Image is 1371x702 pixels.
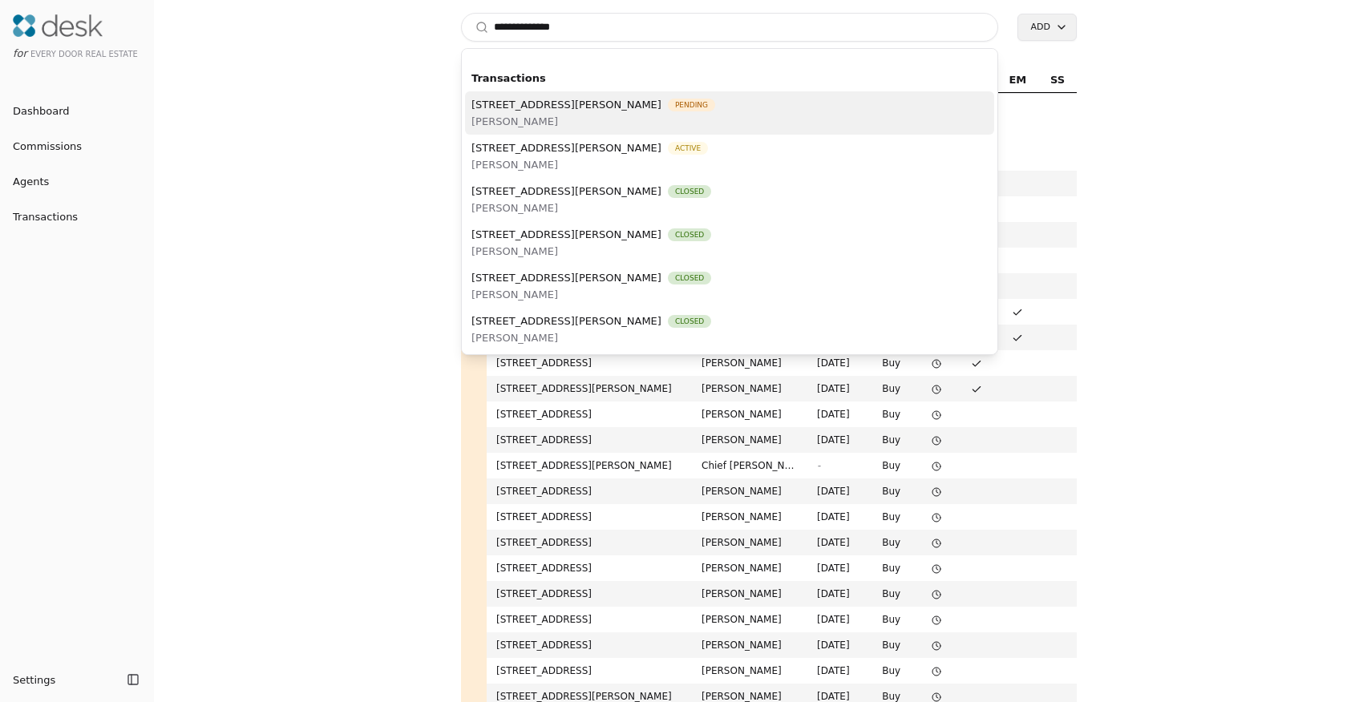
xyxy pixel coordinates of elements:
[866,632,916,658] td: Buy
[692,504,807,530] td: [PERSON_NAME]
[866,555,916,581] td: Buy
[807,658,866,684] td: [DATE]
[471,329,711,346] span: [PERSON_NAME]
[807,607,866,632] td: [DATE]
[471,156,708,173] span: [PERSON_NAME]
[471,243,711,260] span: [PERSON_NAME]
[1017,14,1077,41] button: Add
[692,376,807,401] td: [PERSON_NAME]
[471,139,661,156] span: [STREET_ADDRESS][PERSON_NAME]
[692,401,807,427] td: [PERSON_NAME]
[866,658,916,684] td: Buy
[487,453,692,478] td: [STREET_ADDRESS][PERSON_NAME]
[6,667,122,692] button: Settings
[807,581,866,607] td: [DATE]
[462,62,997,354] div: Suggestions
[465,65,994,91] div: Transactions
[471,226,661,243] span: [STREET_ADDRESS][PERSON_NAME]
[487,504,692,530] td: [STREET_ADDRESS]
[866,530,916,555] td: Buy
[692,658,807,684] td: [PERSON_NAME]
[866,350,916,376] td: Buy
[13,672,55,688] span: Settings
[668,315,711,328] span: Closed
[471,286,711,303] span: [PERSON_NAME]
[866,427,916,453] td: Buy
[13,14,103,37] img: Desk
[668,272,711,284] span: Closed
[866,478,916,504] td: Buy
[807,350,866,376] td: [DATE]
[471,96,661,113] span: [STREET_ADDRESS][PERSON_NAME]
[30,50,138,58] span: Every Door Real Estate
[807,427,866,453] td: [DATE]
[487,658,692,684] td: [STREET_ADDRESS]
[817,460,820,471] span: -
[668,185,711,198] span: Closed
[692,530,807,555] td: [PERSON_NAME]
[807,478,866,504] td: [DATE]
[807,555,866,581] td: [DATE]
[866,581,916,607] td: Buy
[487,581,692,607] td: [STREET_ADDRESS]
[13,47,27,59] span: for
[692,555,807,581] td: [PERSON_NAME]
[866,453,916,478] td: Buy
[807,401,866,427] td: [DATE]
[692,453,807,478] td: Chief [PERSON_NAME]
[692,478,807,504] td: [PERSON_NAME]
[487,401,692,427] td: [STREET_ADDRESS]
[471,113,715,130] span: [PERSON_NAME]
[866,504,916,530] td: Buy
[487,632,692,658] td: [STREET_ADDRESS]
[487,555,692,581] td: [STREET_ADDRESS]
[807,376,866,401] td: [DATE]
[692,632,807,658] td: [PERSON_NAME]
[487,427,692,453] td: [STREET_ADDRESS]
[471,200,711,216] span: [PERSON_NAME]
[866,376,916,401] td: Buy
[692,581,807,607] td: [PERSON_NAME]
[692,350,807,376] td: [PERSON_NAME]
[866,401,916,427] td: Buy
[487,376,692,401] td: [STREET_ADDRESS][PERSON_NAME]
[668,99,715,111] span: Pending
[487,350,692,376] td: [STREET_ADDRESS]
[668,228,711,241] span: Closed
[487,607,692,632] td: [STREET_ADDRESS]
[692,427,807,453] td: [PERSON_NAME]
[1009,71,1026,89] span: EM
[471,183,661,200] span: [STREET_ADDRESS][PERSON_NAME]
[692,607,807,632] td: [PERSON_NAME]
[807,632,866,658] td: [DATE]
[471,313,661,329] span: [STREET_ADDRESS][PERSON_NAME]
[668,142,708,155] span: Active
[807,504,866,530] td: [DATE]
[807,530,866,555] td: [DATE]
[1050,71,1065,89] span: SS
[487,478,692,504] td: [STREET_ADDRESS]
[866,607,916,632] td: Buy
[487,530,692,555] td: [STREET_ADDRESS]
[471,269,661,286] span: [STREET_ADDRESS][PERSON_NAME]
